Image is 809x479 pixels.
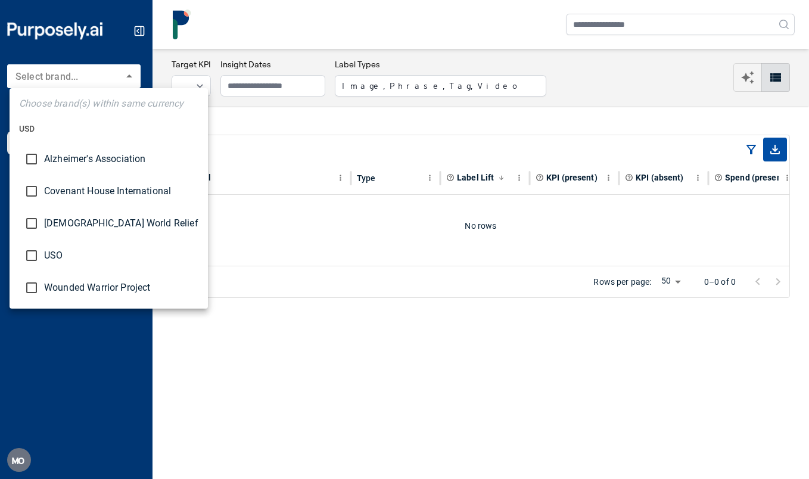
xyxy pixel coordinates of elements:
span: Wounded Warrior Project [44,281,198,295]
span: USO [44,248,198,263]
li: USD [10,114,208,143]
span: [DEMOGRAPHIC_DATA] World Relief [44,216,198,231]
span: Alzheimer's Association [44,152,198,166]
span: Covenant House International [44,184,198,198]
